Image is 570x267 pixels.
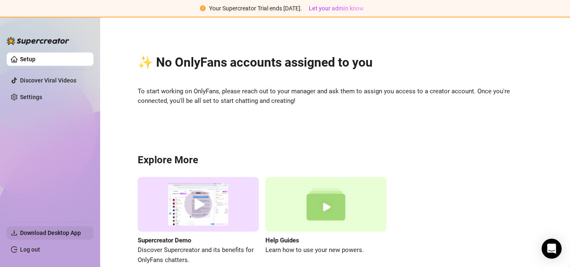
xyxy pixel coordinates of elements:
a: Supercreator DemoDiscover Supercreator and its benefits for OnlyFans chatters. [138,177,259,265]
a: Log out [20,246,40,253]
a: Settings [20,94,42,100]
button: Let your admin know [305,3,367,13]
span: download [11,230,18,236]
span: Your Supercreator Trial ends [DATE]. [209,5,302,12]
span: exclamation-circle [200,5,206,11]
span: Download Desktop App [20,230,81,236]
span: Learn how to use your new powers. [265,245,386,255]
h2: ✨ No OnlyFans accounts assigned to you [138,55,532,70]
span: To start working on OnlyFans, please reach out to your manager and ask them to assign you access ... [138,87,532,106]
a: Setup [20,56,35,62]
strong: Supercreator Demo [138,237,191,244]
h3: Explore More [138,154,532,167]
a: Help GuidesLearn how to use your new powers. [265,177,386,265]
span: Let your admin know [309,5,363,12]
div: Open Intercom Messenger [542,239,562,259]
img: supercreator demo [138,177,259,232]
span: Discover Supercreator and its benefits for OnlyFans chatters. [138,245,259,265]
img: help guides [265,177,386,232]
a: Discover Viral Videos [20,77,76,84]
img: logo-BBDzfeDw.svg [7,37,69,45]
strong: Help Guides [265,237,299,244]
